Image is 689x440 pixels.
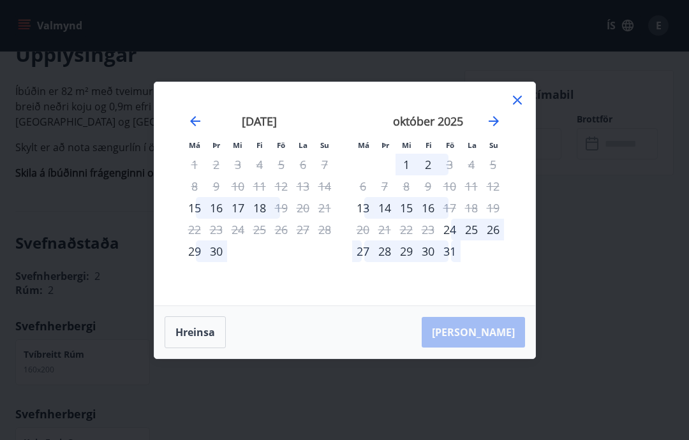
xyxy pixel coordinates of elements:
[184,154,205,175] td: Not available. mánudagur, 1. september 2025
[439,219,461,240] div: Aðeins innritun í boði
[256,140,263,150] small: Fi
[227,154,249,175] td: Not available. miðvikudagur, 3. september 2025
[468,140,477,150] small: La
[184,197,205,219] td: Choose mánudagur, 15. september 2025 as your check-in date. It’s available.
[184,175,205,197] td: Not available. mánudagur, 8. september 2025
[205,240,227,262] div: 30
[396,197,417,219] div: 15
[277,140,285,150] small: Fö
[189,140,200,150] small: Má
[374,175,396,197] td: Not available. þriðjudagur, 7. október 2025
[165,316,226,348] button: Hreinsa
[374,197,396,219] div: 14
[439,219,461,240] td: Choose föstudagur, 24. október 2025 as your check-in date. It’s available.
[439,197,461,219] div: Aðeins útritun í boði
[352,240,374,262] td: Choose mánudagur, 27. október 2025 as your check-in date. It’s available.
[242,114,277,129] strong: [DATE]
[314,175,336,197] td: Not available. sunnudagur, 14. september 2025
[374,197,396,219] td: Choose þriðjudagur, 14. október 2025 as your check-in date. It’s available.
[426,140,432,150] small: Fi
[314,197,336,219] td: Not available. sunnudagur, 21. september 2025
[233,140,242,150] small: Mi
[184,219,205,240] td: Not available. mánudagur, 22. september 2025
[396,197,417,219] td: Choose miðvikudagur, 15. október 2025 as your check-in date. It’s available.
[270,219,292,240] td: Not available. föstudagur, 26. september 2025
[205,197,227,219] td: Choose þriðjudagur, 16. september 2025 as your check-in date. It’s available.
[461,197,482,219] td: Not available. laugardagur, 18. október 2025
[396,240,417,262] td: Choose miðvikudagur, 29. október 2025 as your check-in date. It’s available.
[314,154,336,175] td: Not available. sunnudagur, 7. september 2025
[205,197,227,219] div: 16
[352,240,374,262] div: 27
[482,154,504,175] td: Not available. sunnudagur, 5. október 2025
[227,219,249,240] td: Not available. miðvikudagur, 24. september 2025
[417,197,439,219] td: Choose fimmtudagur, 16. október 2025 as your check-in date. It’s available.
[352,175,374,197] td: Not available. mánudagur, 6. október 2025
[461,219,482,240] div: 25
[249,197,270,219] div: 18
[396,240,417,262] div: 29
[461,219,482,240] td: Choose laugardagur, 25. október 2025 as your check-in date. It’s available.
[417,197,439,219] div: 16
[417,175,439,197] td: Not available. fimmtudagur, 9. október 2025
[292,175,314,197] td: Not available. laugardagur, 13. september 2025
[270,175,292,197] td: Not available. föstudagur, 12. september 2025
[270,154,292,175] td: Not available. föstudagur, 5. september 2025
[374,240,396,262] div: 28
[205,219,227,240] td: Not available. þriðjudagur, 23. september 2025
[439,175,461,197] td: Not available. föstudagur, 10. október 2025
[417,219,439,240] td: Not available. fimmtudagur, 23. október 2025
[439,154,461,175] td: Not available. föstudagur, 3. október 2025
[249,197,270,219] td: Choose fimmtudagur, 18. september 2025 as your check-in date. It’s available.
[482,219,504,240] td: Choose sunnudagur, 26. október 2025 as your check-in date. It’s available.
[292,197,314,219] td: Not available. laugardagur, 20. september 2025
[402,140,411,150] small: Mi
[396,175,417,197] td: Not available. miðvikudagur, 8. október 2025
[489,140,498,150] small: Su
[374,240,396,262] td: Choose þriðjudagur, 28. október 2025 as your check-in date. It’s available.
[184,240,205,262] td: Choose mánudagur, 29. september 2025 as your check-in date. It’s available.
[352,197,374,219] td: Choose mánudagur, 13. október 2025 as your check-in date. It’s available.
[461,154,482,175] td: Not available. laugardagur, 4. október 2025
[270,197,292,219] div: Aðeins útritun í boði
[249,175,270,197] td: Not available. fimmtudagur, 11. september 2025
[352,219,374,240] td: Not available. mánudagur, 20. október 2025
[320,140,329,150] small: Su
[205,154,227,175] td: Not available. þriðjudagur, 2. september 2025
[417,154,439,175] td: Choose fimmtudagur, 2. október 2025 as your check-in date. It’s available.
[188,114,203,129] div: Move backward to switch to the previous month.
[227,175,249,197] td: Not available. miðvikudagur, 10. september 2025
[292,219,314,240] td: Not available. laugardagur, 27. september 2025
[170,98,520,290] div: Calendar
[482,175,504,197] td: Not available. sunnudagur, 12. október 2025
[249,154,270,175] td: Not available. fimmtudagur, 4. september 2025
[486,114,501,129] div: Move forward to switch to the next month.
[212,140,220,150] small: Þr
[382,140,389,150] small: Þr
[184,240,205,262] div: Aðeins innritun í boði
[439,240,461,262] td: Choose föstudagur, 31. október 2025 as your check-in date. It’s available.
[396,154,417,175] div: 1
[482,219,504,240] div: 26
[299,140,307,150] small: La
[396,219,417,240] td: Not available. miðvikudagur, 22. október 2025
[205,240,227,262] td: Choose þriðjudagur, 30. september 2025 as your check-in date. It’s available.
[417,240,439,262] div: 30
[358,140,369,150] small: Má
[482,197,504,219] td: Not available. sunnudagur, 19. október 2025
[314,219,336,240] td: Not available. sunnudagur, 28. september 2025
[439,240,461,262] div: 31
[446,140,454,150] small: Fö
[292,154,314,175] td: Not available. laugardagur, 6. september 2025
[227,197,249,219] div: 17
[270,197,292,219] td: Not available. föstudagur, 19. september 2025
[461,175,482,197] td: Not available. laugardagur, 11. október 2025
[352,197,374,219] div: Aðeins innritun í boði
[184,197,205,219] div: Aðeins innritun í boði
[417,240,439,262] td: Choose fimmtudagur, 30. október 2025 as your check-in date. It’s available.
[205,175,227,197] td: Not available. þriðjudagur, 9. september 2025
[393,114,463,129] strong: október 2025
[396,154,417,175] td: Choose miðvikudagur, 1. október 2025 as your check-in date. It’s available.
[417,154,439,175] div: 2
[249,219,270,240] td: Not available. fimmtudagur, 25. september 2025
